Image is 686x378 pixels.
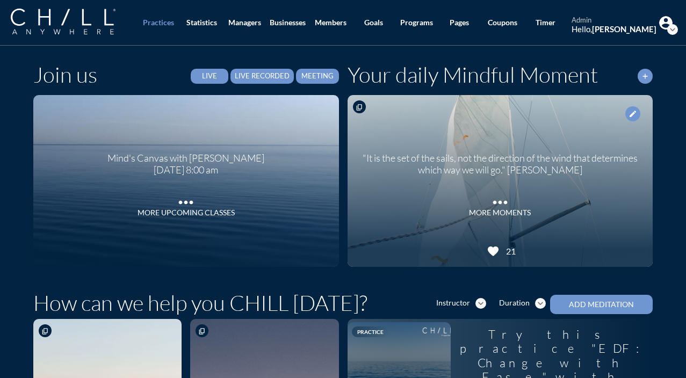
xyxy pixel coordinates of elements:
i: edit [629,110,637,118]
div: Businesses [270,18,306,27]
div: Programs [400,18,433,27]
div: More Upcoming Classes [138,208,235,217]
div: Members [315,18,346,27]
div: Live Recorded [235,72,290,81]
div: Practices [143,18,174,27]
i: more_horiz [175,192,197,208]
h1: How can we help you CHILL [DATE]? [33,290,367,316]
i: more_horiz [489,192,511,208]
div: admin [572,16,656,25]
div: Statistics [186,18,217,27]
i: content_copy [356,104,363,111]
div: Coupons [488,18,517,27]
i: add [641,72,649,81]
span: Practice [357,329,384,335]
div: Timer [536,18,555,27]
i: expand_more [667,24,678,35]
img: Profile icon [659,16,673,30]
h1: Your daily Mindful Moment [348,62,598,88]
div: [DATE] 8:00 am [107,164,264,176]
div: MORE MOMENTS [469,208,531,217]
div: 21 [502,246,516,256]
i: expand_more [535,298,546,309]
div: Managers [228,18,261,27]
div: Add Meditation [569,300,634,309]
button: Live Recorded [230,69,294,84]
div: "It is the set of the sails, not the direction of the wind that determines which way we will go."... [361,144,640,176]
h1: Join us [33,62,97,88]
div: Pages [450,18,469,27]
img: Company Logo [11,9,115,34]
a: Company Logo [11,9,137,36]
i: content_copy [41,328,49,335]
button: Add Meditation [550,295,653,314]
i: expand_more [475,298,486,309]
i: favorite [487,245,500,258]
div: Instructor [436,299,470,308]
strong: [PERSON_NAME] [592,24,656,34]
div: Meeting [300,72,335,81]
div: Mind's Canvas with [PERSON_NAME] [107,144,264,164]
button: Live [191,69,228,84]
i: content_copy [198,328,206,335]
button: Meeting [296,69,339,84]
div: Hello, [572,24,656,34]
div: Goals [364,18,383,27]
div: Duration [499,299,530,308]
div: Live [199,72,220,81]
